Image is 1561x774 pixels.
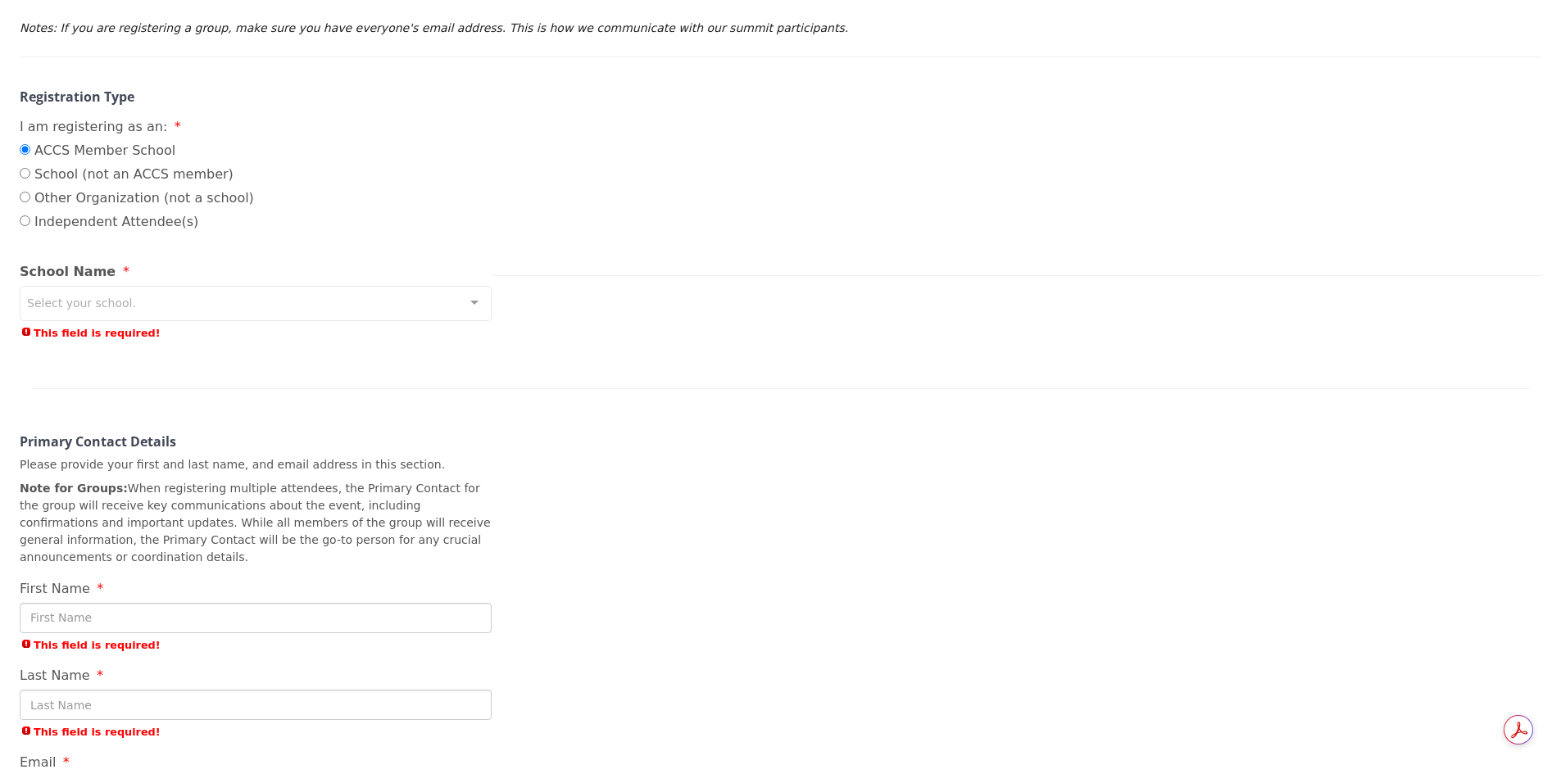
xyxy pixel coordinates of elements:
[20,165,254,184] label: School (not an ACCS member)
[20,141,254,161] label: ACCS Member School
[20,456,492,473] p: Please provide your first and last name, and email address in this section.
[20,480,492,566] p: When registering multiple attendees, the Primary Contact for the group will receive key communica...
[20,264,116,279] span: School Name
[20,432,176,450] strong: Primary Contact Details
[20,637,492,653] span: This field is required!
[27,293,136,312] span: Select your school.
[20,690,492,720] input: Last Name
[20,212,254,232] label: Independent Attendee(s)
[20,144,30,155] input: ACCS Member School
[20,325,492,341] span: This field is required!
[20,119,167,134] span: I am registering as an:
[20,603,492,633] input: First Name
[20,581,90,596] span: First Name
[20,668,90,683] span: Last Name
[20,168,30,179] input: School (not an ACCS member)
[20,482,128,495] strong: Note for Groups:
[20,724,492,740] span: This field is required!
[20,215,30,226] input: Independent Attendee(s)
[20,754,56,770] span: Email
[20,192,30,202] input: Other Organization (not a school)
[20,88,134,106] strong: Registration Type
[20,188,254,208] label: Other Organization (not a school)
[20,21,848,34] em: Notes: If you are registering a group, make sure you have everyone's email address. This is how w...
